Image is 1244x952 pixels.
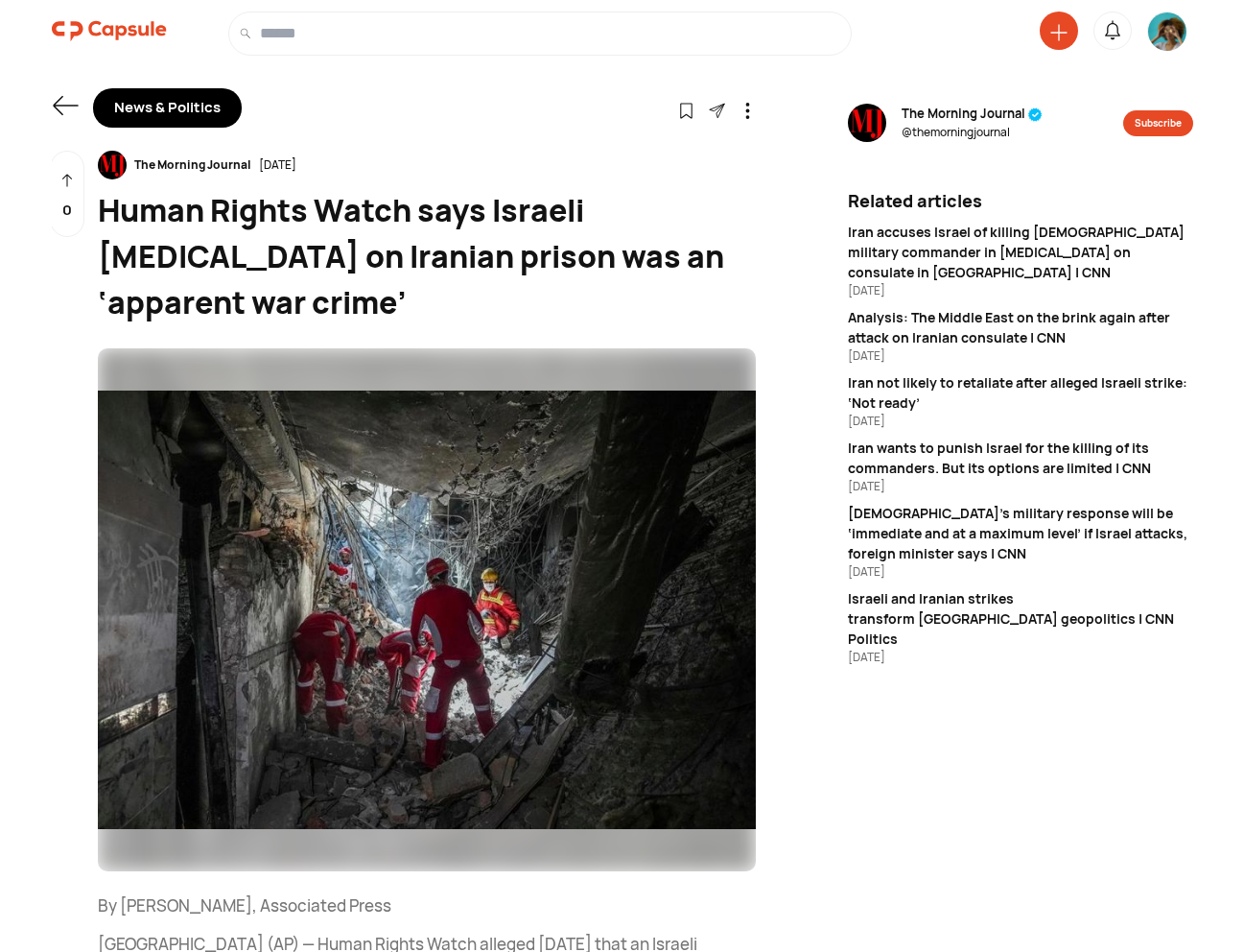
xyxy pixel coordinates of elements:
span: @ themorningjournal [902,124,1043,141]
p: By [PERSON_NAME], Associated Press [98,894,756,917]
div: Iran accuses Israel of killing [DEMOGRAPHIC_DATA] military commander in [MEDICAL_DATA] on consula... [848,222,1193,282]
img: resizeImage [98,348,756,872]
div: [DATE] [848,563,1193,581]
div: News & Politics [93,88,242,128]
span: The Morning Journal [902,105,1043,124]
img: resizeImage [848,104,886,142]
img: tick [1028,107,1043,122]
img: resizeImage [1148,12,1186,51]
div: Iran wants to punish Israel for the killing of its commanders. But its options are limited | CNN [848,438,1193,478]
div: [DATE] [848,282,1193,299]
div: [DEMOGRAPHIC_DATA]’s military response will be ‘immediate and at a maximum level’ if Israel attac... [848,503,1193,563]
a: logo [52,12,167,56]
div: [DATE] [848,413,1193,430]
img: logo [52,12,167,50]
div: Human Rights Watch says Israeli [MEDICAL_DATA] on Iranian prison was an ‘apparent war crime’ [98,187,756,325]
div: [DATE] [848,347,1193,365]
div: Related articles [848,188,1193,214]
div: [DATE] [848,478,1193,495]
div: Israeli and Iranian strikes transform [GEOGRAPHIC_DATA] geopolitics | CNN Politics [848,588,1193,649]
img: resizeImage [98,151,127,179]
div: Analysis: The Middle East on the brink again after attack on Iranian consulate | CNN [848,307,1193,347]
div: [DATE] [848,649,1193,666]
p: 0 [62,200,72,222]
div: The Morning Journal [127,156,259,174]
div: [DATE] [259,156,296,174]
div: Iran not likely to retaliate after alleged Israeli strike: ‘Not ready’ [848,372,1193,413]
button: Subscribe [1123,110,1193,136]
